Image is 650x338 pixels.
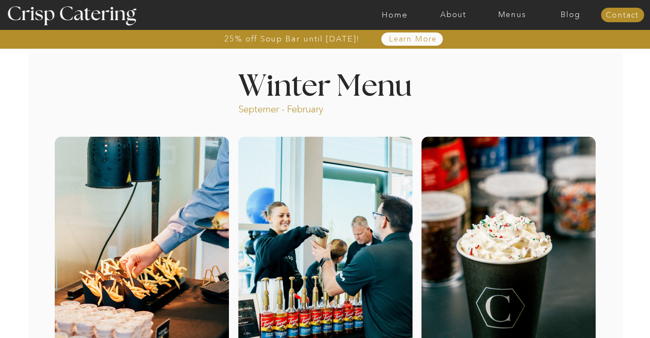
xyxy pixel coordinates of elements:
[601,11,644,20] a: Contact
[193,35,391,43] a: 25% off Soup Bar until [DATE]!
[483,11,541,19] a: Menus
[424,11,483,19] a: About
[365,11,424,19] a: Home
[238,103,356,113] p: Septemer - February
[541,11,600,19] a: Blog
[206,72,444,97] h1: Winter Menu
[369,35,457,44] a: Learn More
